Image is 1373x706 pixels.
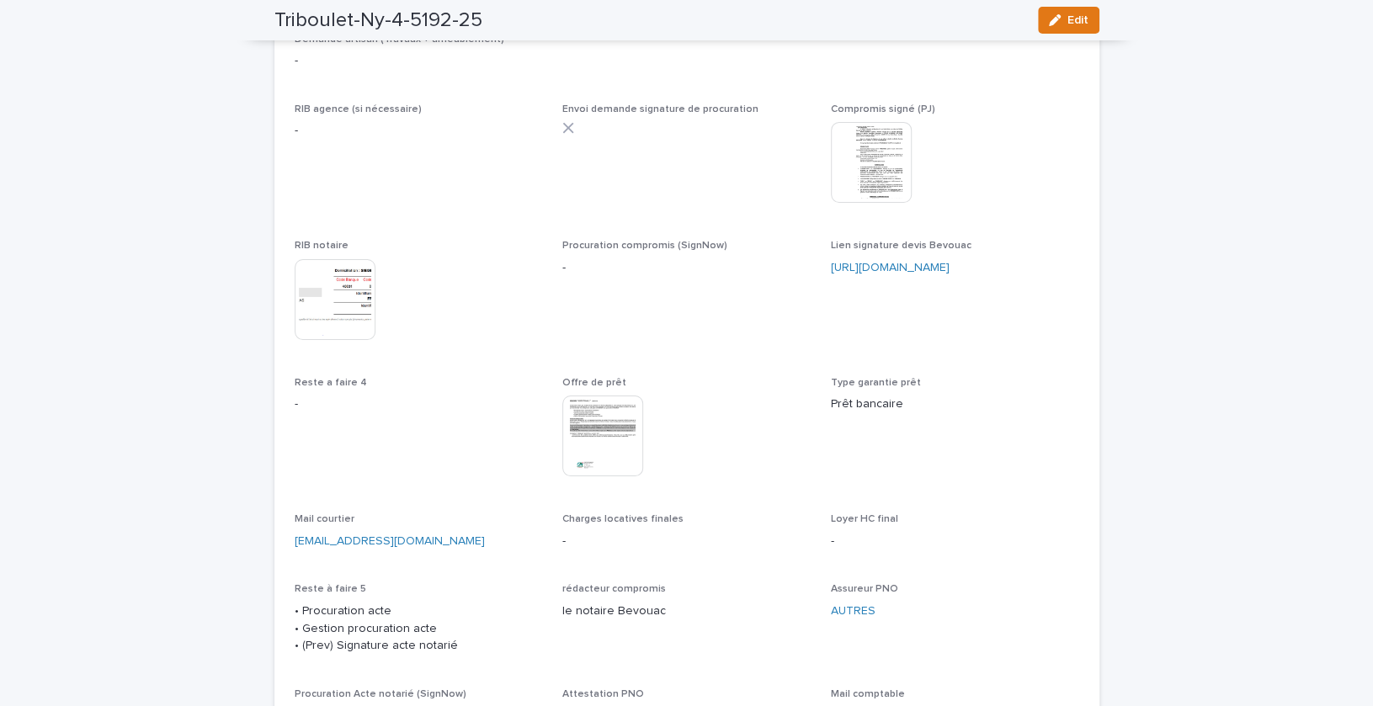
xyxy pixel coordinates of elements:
span: Compromis signé (PJ) [831,104,935,114]
span: RIB agence (si nécessaire) [295,104,422,114]
p: Prêt bancaire [831,395,1079,413]
p: • Procuration acte • Gestion procuration acte • (Prev) Signature acte notarié [295,602,543,655]
span: Demande artisan (Travaux + ameublement) [295,35,504,45]
span: Type garantie prêt [831,378,921,388]
span: Mail comptable [831,689,905,699]
span: Attestation PNO [562,689,644,699]
span: Lien signature devis Bevouac [831,241,971,251]
span: Mail courtier [295,514,354,524]
p: - [295,52,1079,70]
p: - [562,259,811,277]
span: rédacteur compromis [562,584,666,594]
span: Offre de prêt [562,378,626,388]
span: Procuration Acte notarié (SignNow) [295,689,466,699]
button: Edit [1038,7,1099,34]
span: Procuration compromis (SignNow) [562,241,727,251]
span: Edit [1067,14,1088,26]
span: Charges locatives finales [562,514,684,524]
p: - [831,533,1079,550]
span: RIB notaire [295,241,349,251]
span: Reste à faire 5 [295,584,366,594]
span: Loyer HC final [831,514,898,524]
p: - [295,122,543,140]
a: [URL][DOMAIN_NAME] [831,262,950,273]
p: - [562,533,811,550]
p: - [295,395,543,413]
p: le notaire Bevouac [562,602,811,620]
span: Envoi demande signature de procuration [562,104,758,114]
a: [EMAIL_ADDRESS][DOMAIN_NAME] [295,535,485,547]
a: AUTRES [831,602,875,620]
span: Reste a faire 4 [295,378,367,388]
h2: Triboulet-Ny-4-5192-25 [274,8,482,33]
span: Assureur PNO [831,584,898,594]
